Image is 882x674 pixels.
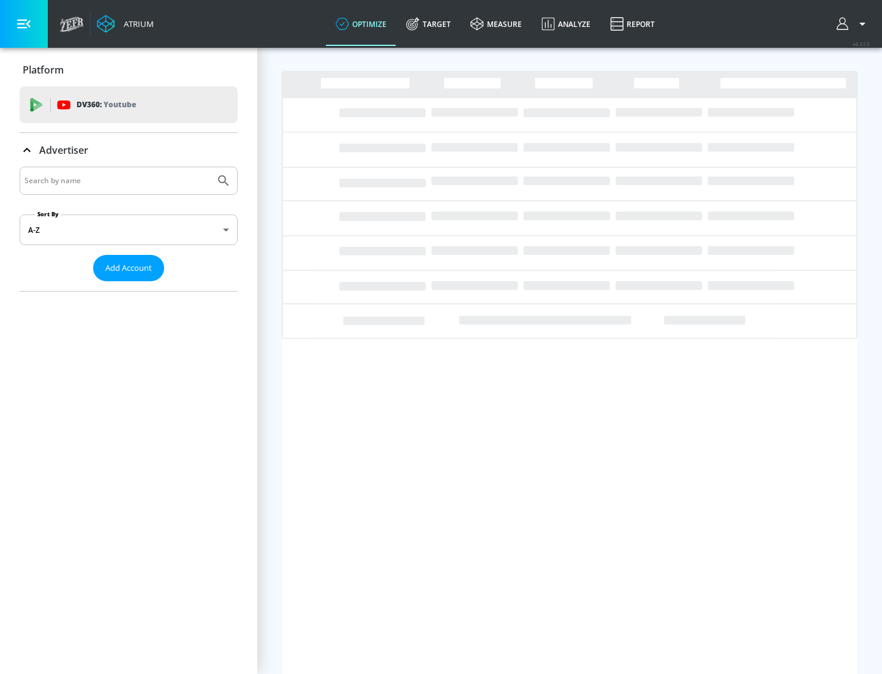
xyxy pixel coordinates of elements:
a: Report [600,2,665,46]
div: Advertiser [20,133,238,167]
a: Analyze [532,2,600,46]
p: Platform [23,63,64,77]
nav: list of Advertiser [20,281,238,291]
div: DV360: Youtube [20,86,238,123]
span: Add Account [105,261,152,275]
p: Advertiser [39,143,88,157]
a: Atrium [97,15,154,33]
a: optimize [326,2,396,46]
div: A-Z [20,214,238,245]
p: DV360: [77,98,136,112]
div: Atrium [119,18,154,29]
p: Youtube [104,98,136,111]
a: Target [396,2,461,46]
span: v 4.33.5 [853,40,870,47]
a: measure [461,2,532,46]
div: Platform [20,53,238,87]
button: Add Account [93,255,164,281]
div: Advertiser [20,167,238,291]
input: Search by name [24,173,210,189]
label: Sort By [35,210,61,218]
